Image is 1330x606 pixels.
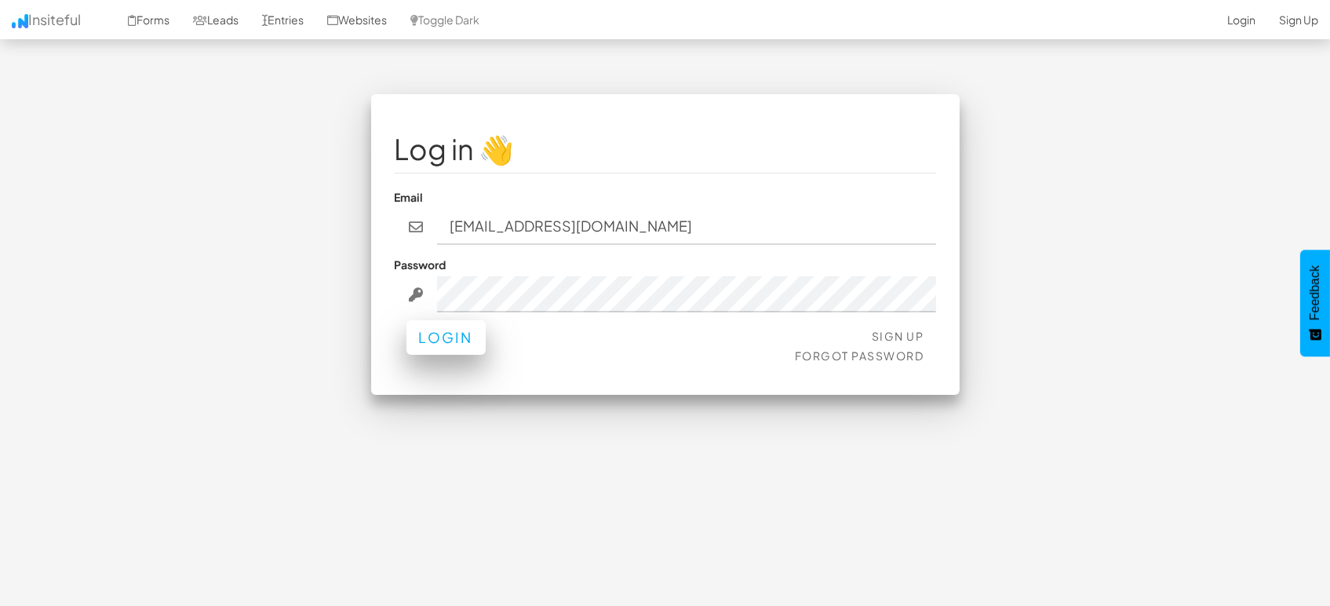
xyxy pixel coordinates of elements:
button: Feedback - Show survey [1300,250,1330,356]
a: Sign Up [872,329,924,343]
label: Email [395,189,424,205]
input: john@doe.com [437,209,936,245]
img: icon.png [12,14,28,28]
label: Password [395,257,446,272]
button: Login [406,320,486,355]
a: Forgot Password [795,349,924,363]
span: Feedback [1308,265,1322,320]
h1: Log in 👋 [395,133,936,165]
